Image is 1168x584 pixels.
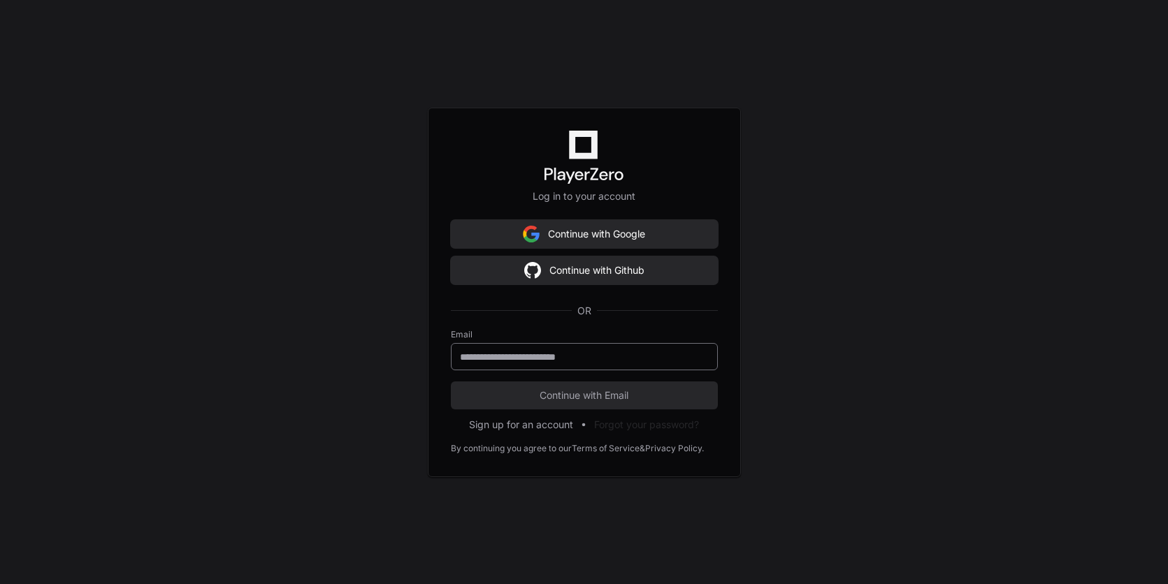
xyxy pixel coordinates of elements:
[572,304,597,318] span: OR
[523,220,540,248] img: Sign in with google
[451,189,718,203] p: Log in to your account
[451,443,572,454] div: By continuing you agree to our
[451,388,718,402] span: Continue with Email
[451,329,718,340] label: Email
[594,418,699,432] button: Forgot your password?
[524,256,541,284] img: Sign in with google
[645,443,704,454] a: Privacy Policy.
[640,443,645,454] div: &
[451,256,718,284] button: Continue with Github
[451,220,718,248] button: Continue with Google
[451,381,718,409] button: Continue with Email
[572,443,640,454] a: Terms of Service
[469,418,573,432] button: Sign up for an account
